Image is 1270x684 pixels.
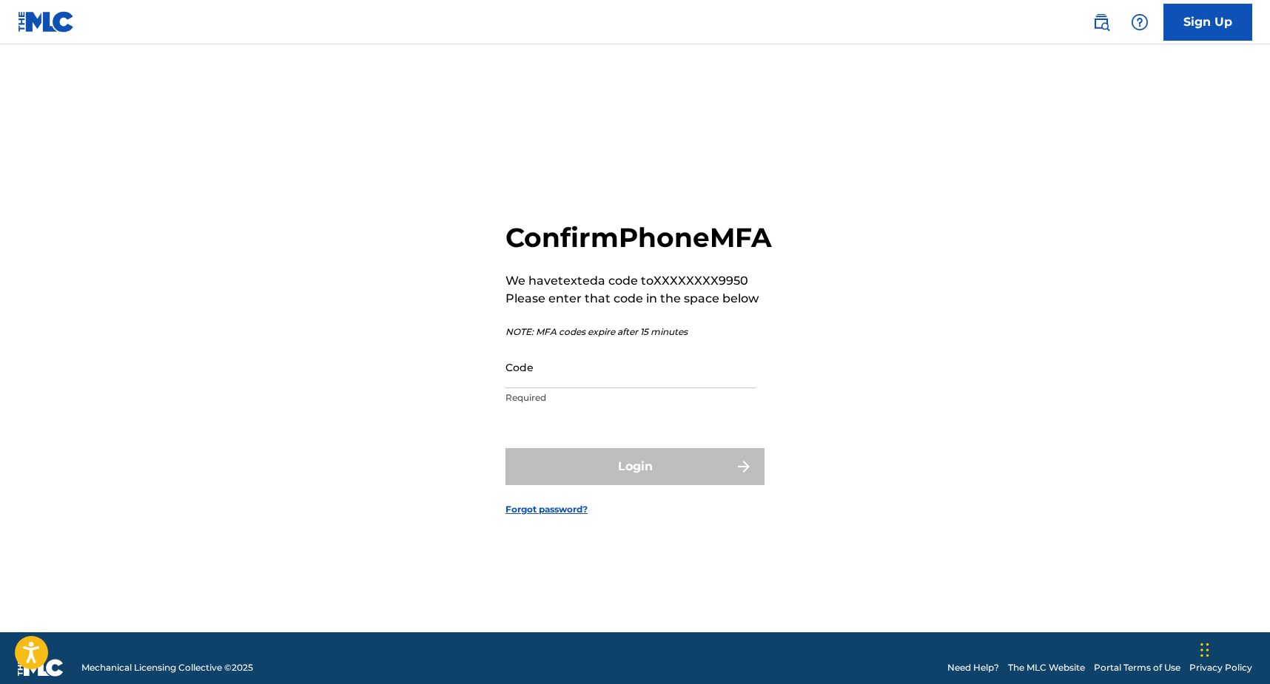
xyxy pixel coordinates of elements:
a: Portal Terms of Use [1094,661,1180,674]
div: Drag [1200,628,1209,672]
img: logo [18,659,64,677]
p: We have texted a code to XXXXXXXX9950 [505,272,772,290]
span: Mechanical Licensing Collective © 2025 [81,661,253,674]
p: Required [505,391,756,404]
img: help [1131,13,1149,31]
a: Sign Up [1163,4,1252,41]
p: NOTE: MFA codes expire after 15 minutes [505,325,772,339]
a: Public Search [1086,7,1116,37]
a: The MLC Website [1008,661,1085,674]
a: Forgot password? [505,503,588,516]
a: Need Help? [947,661,999,674]
h2: Confirm Phone MFA [505,221,772,254]
p: Please enter that code in the space below [505,290,772,308]
div: Help [1125,7,1155,37]
img: MLC Logo [18,11,75,33]
iframe: Chat Widget [1196,613,1270,684]
a: Privacy Policy [1189,661,1252,674]
img: search [1092,13,1110,31]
